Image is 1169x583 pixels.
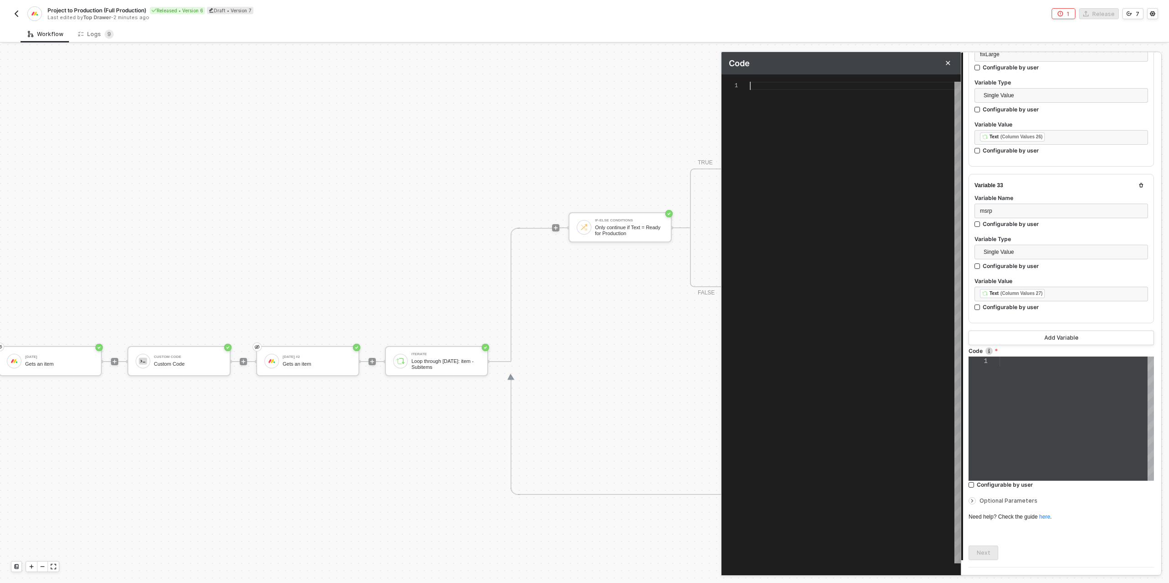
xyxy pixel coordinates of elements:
div: Configurable by user [983,147,1039,154]
div: Add Variable [1044,334,1079,341]
span: 9 [107,31,111,37]
div: (Column Values 26) [1000,133,1043,141]
img: icon-info [985,347,993,355]
div: Need help? Check the guide . [969,513,1154,521]
a: here [1039,514,1050,520]
span: icon-play [29,564,34,569]
label: Variable Name [974,194,1148,202]
sup: 9 [105,30,114,39]
span: icon-edit [209,8,214,13]
div: Optional Parameters [969,496,1154,506]
label: Variable Value [974,121,1148,128]
div: (Column Values 27) [1000,290,1043,297]
button: 1 [1052,8,1075,19]
div: 7 [1136,10,1139,18]
img: back [13,10,20,17]
span: icon-error-page [1058,11,1063,16]
div: Logs [78,30,114,39]
div: Configurable by user [983,63,1039,71]
div: Draft • Version 7 [207,7,253,14]
span: Single Value [984,89,1143,102]
span: icon-minus [40,564,45,569]
div: Configurable by user [977,481,1033,488]
div: Last edited by - 2 minutes ago [47,14,584,21]
span: Optional Parameters [979,497,1037,504]
div: Variable 33 [974,182,1003,189]
div: Configurable by user [983,220,1039,228]
button: Close [943,58,953,68]
span: Code [729,58,750,68]
span: icon-arrow-right-small [969,498,975,504]
button: Release [1079,8,1119,19]
button: Next [969,546,998,560]
div: Text [990,133,999,141]
span: icon-settings [1150,11,1155,16]
span: fixLarge [980,51,1000,58]
label: Variable Type [974,235,1148,243]
div: 1 [721,82,738,90]
span: Top Drawer [83,14,111,21]
div: Configurable by user [983,303,1039,311]
div: Configurable by user [983,262,1039,270]
span: icon-expand [51,564,56,569]
label: Variable Value [974,277,1148,285]
img: integration-icon [31,10,38,18]
button: back [11,8,22,19]
label: Variable Type [974,79,1148,86]
span: Project to Production (Full Production) [47,6,146,14]
span: icon-versioning [1127,11,1132,16]
div: Workflow [28,31,63,38]
div: Released • Version 6 [150,7,205,14]
div: Configurable by user [983,105,1039,113]
div: Text [990,289,999,298]
div: 1 [1067,10,1069,18]
span: Single Value [984,245,1143,259]
span: msrp [980,208,992,214]
div: 1 [969,357,988,366]
button: 7 [1122,8,1143,19]
label: Code [969,347,1154,355]
img: fieldIcon [982,291,988,296]
button: Add Variable [969,331,1154,345]
img: fieldIcon [982,134,988,140]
